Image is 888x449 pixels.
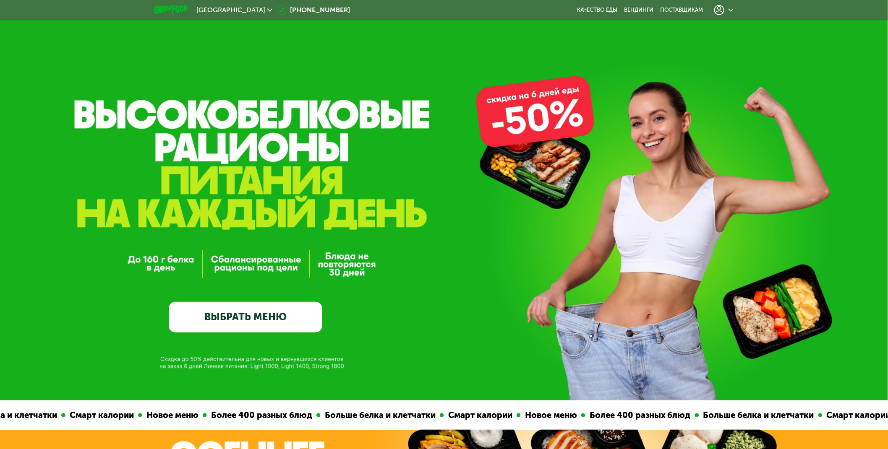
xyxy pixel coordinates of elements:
[624,7,653,13] a: Вендинги
[169,302,322,332] a: ВЫБРАТЬ МЕНЮ
[577,7,617,13] a: Качество еды
[488,409,549,422] div: Новое меню
[196,7,265,13] span: [GEOGRAPHIC_DATA]
[790,409,863,422] div: Смарт калории
[667,409,786,422] div: Больше белка и клетчатки
[660,7,703,13] div: поставщикам
[412,409,484,422] div: Смарт калории
[277,5,350,15] a: [PHONE_NUMBER]
[33,409,106,422] div: Смарт калории
[553,409,663,422] div: Более 400 разных блюд
[175,409,284,422] div: Более 400 разных блюд
[110,409,170,422] div: Новое меню
[288,409,407,422] div: Больше белка и клетчатки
